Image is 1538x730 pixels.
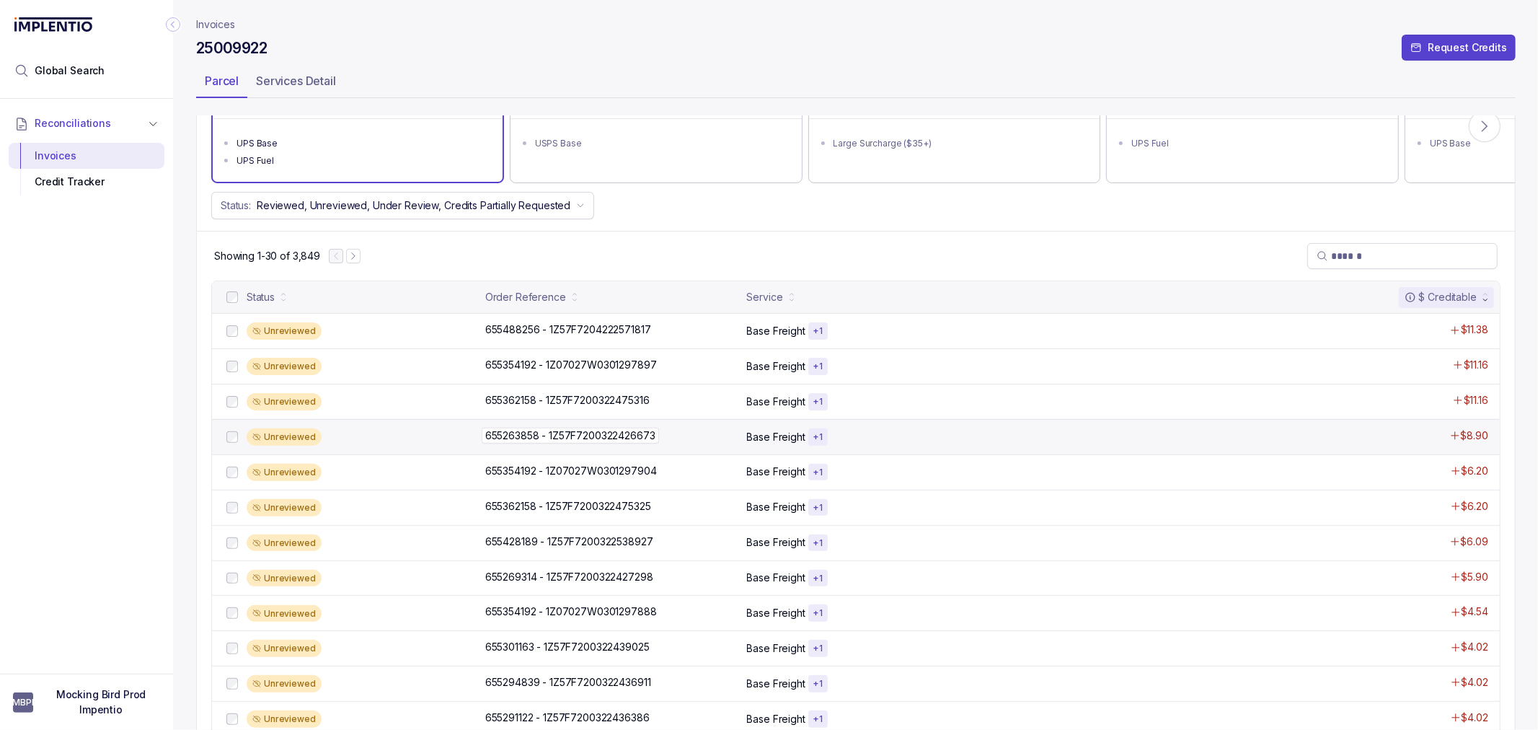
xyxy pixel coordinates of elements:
[813,396,823,408] p: + 1
[226,361,238,372] input: checkbox-checkbox
[226,573,238,584] input: checkbox-checkbox
[247,605,322,623] div: Unreviewed
[813,467,823,478] p: + 1
[1405,290,1477,304] div: $ Creditable
[1402,35,1516,61] button: Request Credits
[35,63,105,78] span: Global Search
[813,643,823,654] p: + 1
[221,198,251,213] p: Status:
[813,361,823,372] p: + 1
[1461,535,1488,549] p: $6.09
[247,535,322,552] div: Unreviewed
[1462,711,1488,725] p: $4.02
[1131,136,1382,151] div: UPS Fuel
[196,17,235,32] nav: breadcrumb
[1464,358,1488,372] p: $11.16
[485,711,650,725] p: 655291122 - 1Z57F7200322436386
[226,325,238,337] input: checkbox-checkbox
[485,570,653,584] p: 655269314 - 1Z57F7200322427298
[247,675,322,692] div: Unreviewed
[247,640,322,657] div: Unreviewed
[214,249,320,263] p: Showing 1-30 of 3,849
[747,641,805,656] p: Base Freight
[813,502,823,514] p: + 1
[1461,428,1488,443] p: $8.90
[485,464,657,478] p: 655354192 - 1Z07027W0301297904
[747,324,805,338] p: Base Freight
[485,535,653,549] p: 655428189 - 1Z57F7200322538927
[247,393,322,410] div: Unreviewed
[747,500,805,514] p: Base Freight
[13,687,160,717] button: User initialsMocking Bird Prod Impentio
[247,570,322,587] div: Unreviewed
[485,499,651,514] p: 655362158 - 1Z57F7200322475325
[196,17,235,32] a: Invoices
[42,687,160,717] p: Mocking Bird Prod Impentio
[485,358,657,372] p: 655354192 - 1Z07027W0301297897
[237,136,487,151] div: UPS Base
[247,322,322,340] div: Unreviewed
[247,428,322,446] div: Unreviewed
[747,465,805,479] p: Base Freight
[747,430,805,444] p: Base Freight
[196,69,1516,98] ul: Tab Group
[747,535,805,550] p: Base Freight
[834,136,1084,151] div: Large Surcharge ($35+)
[346,249,361,263] button: Next Page
[20,169,153,195] div: Credit Tracker
[485,322,651,337] p: 655488256 - 1Z57F7204222571817
[247,290,275,304] div: Status
[247,499,322,516] div: Unreviewed
[247,358,322,375] div: Unreviewed
[247,464,322,481] div: Unreviewed
[226,643,238,654] input: checkbox-checkbox
[485,290,566,304] div: Order Reference
[226,396,238,408] input: checkbox-checkbox
[1462,675,1488,690] p: $4.02
[226,291,238,303] input: checkbox-checkbox
[1462,499,1488,514] p: $6.20
[237,154,487,168] div: UPS Fuel
[1462,604,1488,619] p: $4.54
[226,607,238,619] input: checkbox-checkbox
[247,69,345,98] li: Tab Services Detail
[747,359,805,374] p: Base Freight
[1462,464,1488,478] p: $6.20
[485,640,650,654] p: 655301163 - 1Z57F7200322439025
[747,290,783,304] div: Service
[485,393,650,408] p: 655362158 - 1Z57F7200322475316
[226,502,238,514] input: checkbox-checkbox
[485,604,657,619] p: 655354192 - 1Z07027W0301297888
[747,606,805,620] p: Base Freight
[226,431,238,443] input: checkbox-checkbox
[226,537,238,549] input: checkbox-checkbox
[164,16,182,33] div: Collapse Icon
[211,192,594,219] button: Status:Reviewed, Unreviewed, Under Review, Credits Partially Requested
[214,249,320,263] div: Remaining page entries
[1462,570,1488,584] p: $5.90
[35,116,111,131] span: Reconciliations
[813,678,823,690] p: + 1
[247,711,322,728] div: Unreviewed
[226,467,238,478] input: checkbox-checkbox
[256,72,336,89] p: Services Detail
[226,713,238,725] input: checkbox-checkbox
[205,72,239,89] p: Parcel
[747,712,805,726] p: Base Freight
[9,107,164,139] button: Reconciliations
[813,431,823,443] p: + 1
[1461,322,1488,337] p: $11.38
[1464,393,1488,408] p: $11.16
[196,69,247,98] li: Tab Parcel
[813,325,823,337] p: + 1
[196,38,267,58] h4: 25009922
[747,571,805,585] p: Base Freight
[482,428,659,444] p: 655263858 - 1Z57F7200322426673
[813,573,823,584] p: + 1
[1462,640,1488,654] p: $4.02
[813,713,823,725] p: + 1
[20,143,153,169] div: Invoices
[1428,40,1507,55] p: Request Credits
[813,537,823,549] p: + 1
